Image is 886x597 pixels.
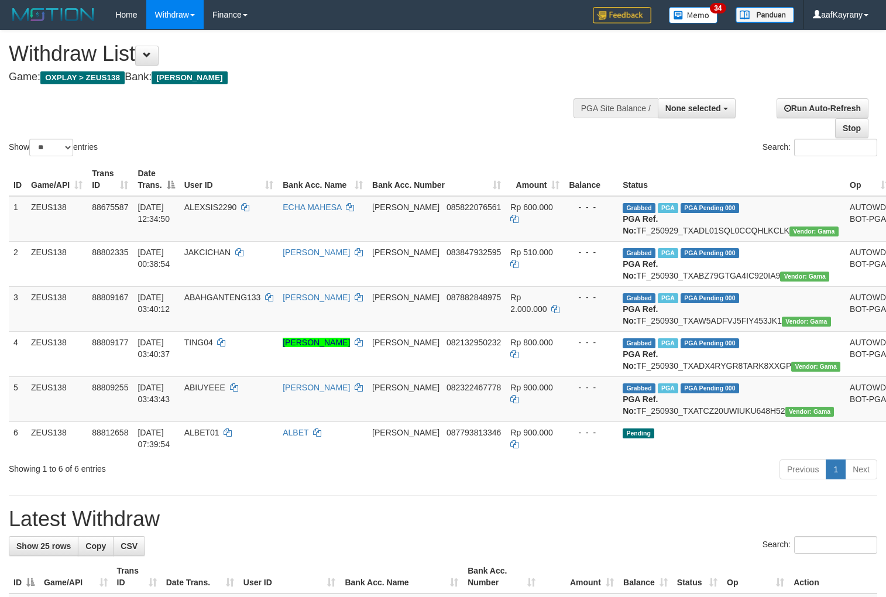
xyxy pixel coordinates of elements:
[372,293,439,302] span: [PERSON_NAME]
[283,248,350,257] a: [PERSON_NAME]
[9,331,26,376] td: 4
[138,383,170,404] span: [DATE] 03:43:43
[777,98,868,118] a: Run Auto-Refresh
[180,163,279,196] th: User ID: activate to sort column ascending
[9,139,98,156] label: Show entries
[789,227,839,236] span: Vendor URL: https://trx31.1velocity.biz
[826,459,846,479] a: 1
[623,214,658,235] b: PGA Ref. No:
[368,163,506,196] th: Bank Acc. Number: activate to sort column ascending
[26,163,87,196] th: Game/API: activate to sort column ascending
[87,163,133,196] th: Trans ID: activate to sort column ascending
[665,104,721,113] span: None selected
[763,536,877,554] label: Search:
[184,203,237,212] span: ALEXSIS2290
[569,291,613,303] div: - - -
[791,362,840,372] span: Vendor URL: https://trx31.1velocity.biz
[9,71,579,83] h4: Game: Bank:
[29,139,73,156] select: Showentries
[447,248,501,257] span: Copy 083847932595 to clipboard
[681,203,739,213] span: PGA Pending
[658,383,678,393] span: Marked by aaftanly
[564,163,618,196] th: Balance
[372,248,439,257] span: [PERSON_NAME]
[623,394,658,416] b: PGA Ref. No:
[779,459,826,479] a: Previous
[510,338,552,347] span: Rp 800.000
[569,246,613,258] div: - - -
[447,338,501,347] span: Copy 082132950232 to clipboard
[9,196,26,242] td: 1
[85,541,106,551] span: Copy
[658,98,736,118] button: None selected
[9,163,26,196] th: ID
[780,272,829,282] span: Vendor URL: https://trx31.1velocity.biz
[540,560,619,593] th: Amount: activate to sort column ascending
[593,7,651,23] img: Feedback.jpg
[669,7,718,23] img: Button%20Memo.svg
[26,286,87,331] td: ZEUS138
[510,428,552,437] span: Rp 900.000
[835,118,868,138] a: Stop
[92,203,128,212] span: 88675587
[372,428,439,437] span: [PERSON_NAME]
[39,560,112,593] th: Game/API: activate to sort column ascending
[138,428,170,449] span: [DATE] 07:39:54
[763,139,877,156] label: Search:
[283,338,350,347] a: [PERSON_NAME]
[9,376,26,421] td: 5
[283,428,308,437] a: ALBET
[447,383,501,392] span: Copy 082322467778 to clipboard
[681,293,739,303] span: PGA Pending
[569,337,613,348] div: - - -
[618,376,845,421] td: TF_250930_TXATCZ20UWIUKU648H52
[681,248,739,258] span: PGA Pending
[40,71,125,84] span: OXPLAY > ZEUS138
[9,42,579,66] h1: Withdraw List
[184,383,225,392] span: ABIUYEEE
[138,293,170,314] span: [DATE] 03:40:12
[9,286,26,331] td: 3
[92,248,128,257] span: 88802335
[92,293,128,302] span: 88809167
[162,560,239,593] th: Date Trans.: activate to sort column ascending
[26,421,87,455] td: ZEUS138
[618,163,845,196] th: Status
[710,3,726,13] span: 34
[447,203,501,212] span: Copy 085822076561 to clipboard
[133,163,179,196] th: Date Trans.: activate to sort column descending
[138,203,170,224] span: [DATE] 12:34:50
[658,293,678,303] span: Marked by aaftanly
[623,259,658,280] b: PGA Ref. No:
[138,248,170,269] span: [DATE] 00:38:54
[618,241,845,286] td: TF_250930_TXABZ79GTGA4IC920IA9
[574,98,658,118] div: PGA Site Balance /
[618,286,845,331] td: TF_250930_TXAW5ADFVJ5FIY453JK1
[9,241,26,286] td: 2
[113,536,145,556] a: CSV
[681,383,739,393] span: PGA Pending
[184,338,213,347] span: TING04
[736,7,794,23] img: panduan.png
[618,196,845,242] td: TF_250929_TXADL01SQL0CCQHLKCLK
[569,427,613,438] div: - - -
[785,407,835,417] span: Vendor URL: https://trx31.1velocity.biz
[184,428,219,437] span: ALBET01
[283,383,350,392] a: [PERSON_NAME]
[463,560,540,593] th: Bank Acc. Number: activate to sort column ascending
[92,338,128,347] span: 88809177
[447,428,501,437] span: Copy 087793813346 to clipboard
[92,383,128,392] span: 88809255
[26,196,87,242] td: ZEUS138
[26,241,87,286] td: ZEUS138
[782,317,831,327] span: Vendor URL: https://trx31.1velocity.biz
[672,560,722,593] th: Status: activate to sort column ascending
[510,203,552,212] span: Rp 600.000
[569,201,613,213] div: - - -
[845,459,877,479] a: Next
[510,383,552,392] span: Rp 900.000
[92,428,128,437] span: 88812658
[506,163,564,196] th: Amount: activate to sort column ascending
[278,163,368,196] th: Bank Acc. Name: activate to sort column ascending
[121,541,138,551] span: CSV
